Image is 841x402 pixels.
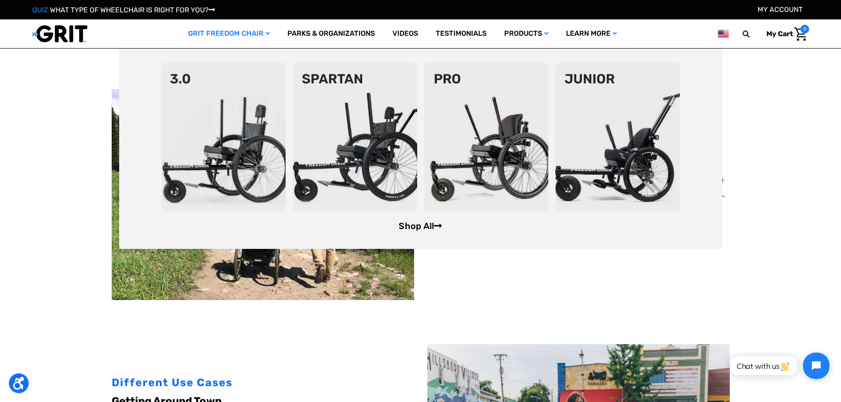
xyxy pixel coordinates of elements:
span: My Cart [766,30,793,38]
img: spartan2.png [293,63,417,212]
a: Cart with 0 items [760,25,809,43]
a: Videos [384,19,427,48]
img: junior-chair.png [555,63,680,212]
div: Different Use Cases [112,375,414,391]
a: Shop All [399,221,442,231]
a: Parks & Organizations [279,19,384,48]
input: Search [747,25,760,43]
img: GRIT All-Terrain Wheelchair and Mobility Equipment [32,25,87,43]
a: Testimonials [427,19,495,48]
a: Learn More [557,19,626,48]
a: GRIT Freedom Chair [179,19,279,48]
img: 3point0.png [162,63,286,212]
span: QUIZ: [32,6,50,14]
iframe: Tidio Chat [720,345,837,387]
span: Phone Number [140,36,187,45]
img: Cart [794,27,807,41]
a: Products [495,19,557,48]
span: 0 [800,25,809,34]
img: pro-chair.png [424,63,549,212]
img: Pair hiking, one using all terrain GRIT Freedom Chair wheelchair, on rocky dirt path through gras... [112,89,414,301]
a: Account [758,5,803,14]
img: us.png [718,28,728,39]
a: QUIZ:WHAT TYPE OF WHEELCHAIR IS RIGHT FOR YOU? [32,6,215,14]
